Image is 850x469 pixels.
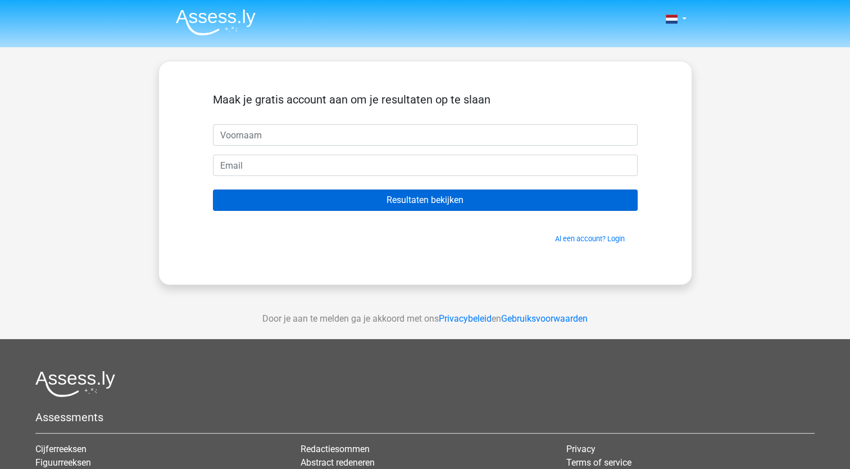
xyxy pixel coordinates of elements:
[213,124,638,146] input: Voornaam
[35,371,115,397] img: Assessly logo
[555,234,625,243] a: Al een account? Login
[35,411,815,424] h5: Assessments
[35,444,87,454] a: Cijferreeksen
[176,9,256,35] img: Assessly
[566,444,596,454] a: Privacy
[566,457,631,468] a: Terms of service
[213,155,638,176] input: Email
[301,444,370,454] a: Redactiesommen
[501,313,588,324] a: Gebruiksvoorwaarden
[213,93,638,106] h5: Maak je gratis account aan om je resultaten op te slaan
[301,457,375,468] a: Abstract redeneren
[213,190,638,211] input: Resultaten bekijken
[439,313,492,324] a: Privacybeleid
[35,457,91,468] a: Figuurreeksen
